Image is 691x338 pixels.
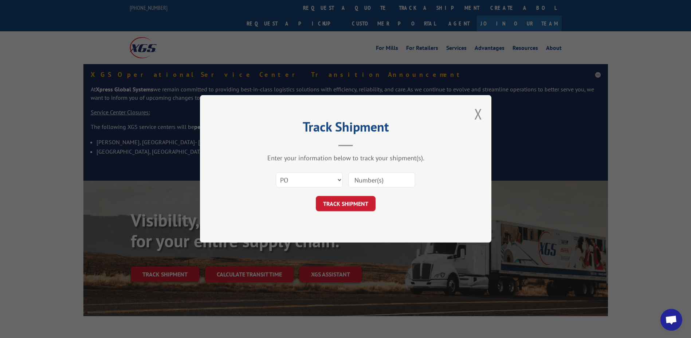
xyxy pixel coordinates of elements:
div: Enter your information below to track your shipment(s). [236,154,455,162]
button: Close modal [474,104,482,123]
a: Open chat [660,309,682,331]
h2: Track Shipment [236,122,455,135]
input: Number(s) [348,173,415,188]
button: TRACK SHIPMENT [316,196,376,212]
